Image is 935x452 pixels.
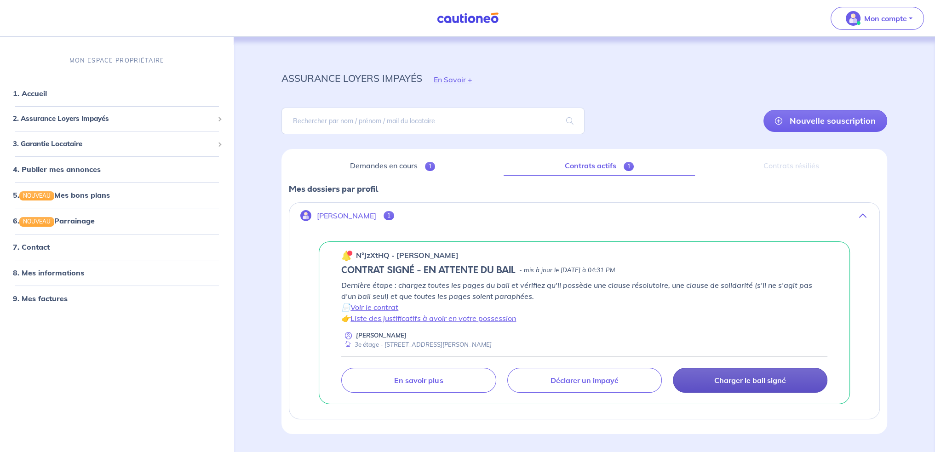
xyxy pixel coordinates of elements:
p: En savoir plus [394,376,443,385]
a: 1. Accueil [13,89,47,98]
a: Charger le bail signé [673,368,827,393]
div: 8. Mes informations [4,263,230,282]
p: Charger le bail signé [714,376,786,385]
p: [PERSON_NAME] [317,212,376,220]
button: [PERSON_NAME]1 [289,205,879,227]
a: 7. Contact [13,242,50,252]
span: 3. Garantie Locataire [13,139,214,149]
img: illu_account_valid_menu.svg [846,11,860,26]
a: Déclarer un impayé [507,368,662,393]
a: Contrats actifs1 [504,156,695,176]
a: 4. Publier mes annonces [13,165,101,174]
div: 4. Publier mes annonces [4,160,230,178]
p: Déclarer un impayé [551,376,619,385]
p: - mis à jour le [DATE] à 04:31 PM [519,266,615,275]
img: 🔔 [341,250,352,261]
span: 1 [624,162,634,171]
div: 1. Accueil [4,84,230,103]
p: [PERSON_NAME] [356,331,407,340]
span: search [555,108,585,134]
a: Liste des justificatifs à avoir en votre possession [350,314,516,323]
span: 2. Assurance Loyers Impayés [13,114,214,124]
h5: CONTRAT SIGNÉ - EN ATTENTE DU BAIL [341,265,516,276]
div: 6.NOUVEAUParrainage [4,212,230,230]
a: Nouvelle souscription [763,110,887,132]
a: En savoir plus [341,368,496,393]
div: 5.NOUVEAUMes bons plans [4,186,230,204]
a: 6.NOUVEAUParrainage [13,217,95,226]
div: state: CONTRACT-SIGNED, Context: NEW,NO-CERTIFICATE,ALONE,LESSOR-DOCUMENTS [341,265,827,276]
a: Demandes en cours1 [289,156,496,176]
button: illu_account_valid_menu.svgMon compte [831,7,924,30]
a: Voir le contrat [350,303,398,312]
a: 8. Mes informations [13,268,84,277]
p: Dernière étape : chargez toutes les pages du bail et vérifiez qu'il possède une clause résolutoir... [341,280,827,324]
span: 1 [425,162,436,171]
div: 2. Assurance Loyers Impayés [4,110,230,128]
span: 1 [384,211,394,220]
input: Rechercher par nom / prénom / mail du locataire [281,108,584,134]
p: MON ESPACE PROPRIÉTAIRE [69,56,164,65]
div: 3. Garantie Locataire [4,135,230,153]
p: Mes dossiers par profil [289,183,880,195]
div: 7. Contact [4,238,230,256]
p: n°JzXtHQ - [PERSON_NAME] [356,250,459,261]
div: 3e étage - [STREET_ADDRESS][PERSON_NAME] [341,340,492,349]
div: 9. Mes factures [4,289,230,308]
img: illu_account.svg [300,210,311,221]
a: 9. Mes factures [13,294,68,303]
p: Mon compte [864,13,907,24]
p: assurance loyers impayés [281,70,422,86]
button: En Savoir + [422,66,484,93]
img: Cautioneo [433,12,502,24]
a: 5.NOUVEAUMes bons plans [13,190,110,200]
